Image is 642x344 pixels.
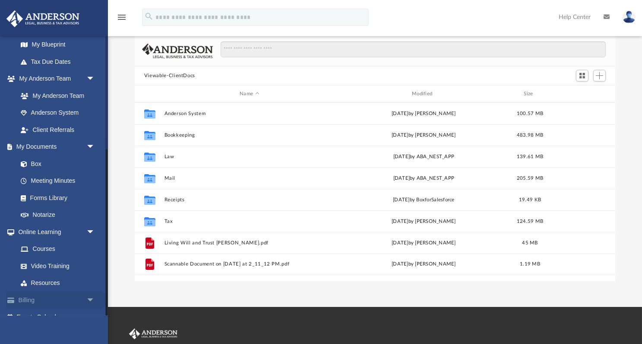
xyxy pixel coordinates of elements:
span: arrow_drop_down [86,223,104,241]
input: Search files and folders [221,41,606,58]
span: 19.49 KB [519,197,541,202]
a: Client Referrals [12,121,104,138]
span: 100.57 MB [517,111,543,116]
div: grid [135,103,615,281]
button: Viewable-ClientDocs [144,72,195,80]
img: User Pic [623,11,636,23]
span: 483.98 MB [517,133,543,138]
button: Bookkeeping [164,132,335,138]
a: Box [12,155,99,172]
span: 45 MB [522,241,538,245]
button: Add [593,70,606,82]
a: Events Calendar [6,309,108,326]
span: 1.19 MB [520,262,540,266]
div: id [139,90,160,98]
a: Billingarrow_drop_down [6,291,108,309]
span: 205.59 MB [517,176,543,181]
a: Resources [12,275,104,292]
div: [DATE] by [PERSON_NAME] [338,218,509,225]
a: menu [117,16,127,22]
div: Size [512,90,547,98]
span: arrow_drop_down [86,291,104,309]
div: [DATE] by [PERSON_NAME] [338,131,509,139]
a: My Anderson Teamarrow_drop_down [6,70,104,88]
button: Mail [164,175,335,181]
i: menu [117,12,127,22]
div: [DATE] by [PERSON_NAME] [338,260,509,268]
img: Anderson Advisors Platinum Portal [127,328,179,340]
span: arrow_drop_down [86,70,104,88]
div: [DATE] by BoxforSalesforce [338,196,509,204]
div: [DATE] by [PERSON_NAME] [338,239,509,247]
button: Switch to Grid View [576,70,589,82]
button: Anderson System [164,111,335,116]
span: 124.59 MB [517,219,543,224]
i: search [144,12,154,21]
div: [DATE] by [PERSON_NAME] [338,110,509,118]
div: Modified [338,90,509,98]
div: id [551,90,611,98]
button: Scannable Document on [DATE] at 2_11_12 PM.pdf [164,261,335,267]
button: Law [164,154,335,159]
span: 139.61 MB [517,154,543,159]
a: Tax Due Dates [12,53,108,70]
a: Video Training [12,257,99,275]
a: Forms Library [12,189,99,206]
a: Notarize [12,206,104,224]
img: Anderson Advisors Platinum Portal [4,10,82,27]
div: [DATE] by ABA_NEST_APP [338,175,509,182]
div: Name [164,90,334,98]
button: Tax [164,219,335,224]
a: Meeting Minutes [12,172,104,190]
button: Living Will and Trust [PERSON_NAME].pdf [164,240,335,246]
span: arrow_drop_down [86,138,104,156]
div: [DATE] by ABA_NEST_APP [338,153,509,161]
a: Courses [12,241,104,258]
a: My Blueprint [12,36,104,53]
a: Anderson System [12,104,104,122]
button: Receipts [164,197,335,203]
a: My Anderson Team [12,87,99,104]
a: Online Learningarrow_drop_down [6,223,104,241]
a: My Documentsarrow_drop_down [6,138,104,156]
